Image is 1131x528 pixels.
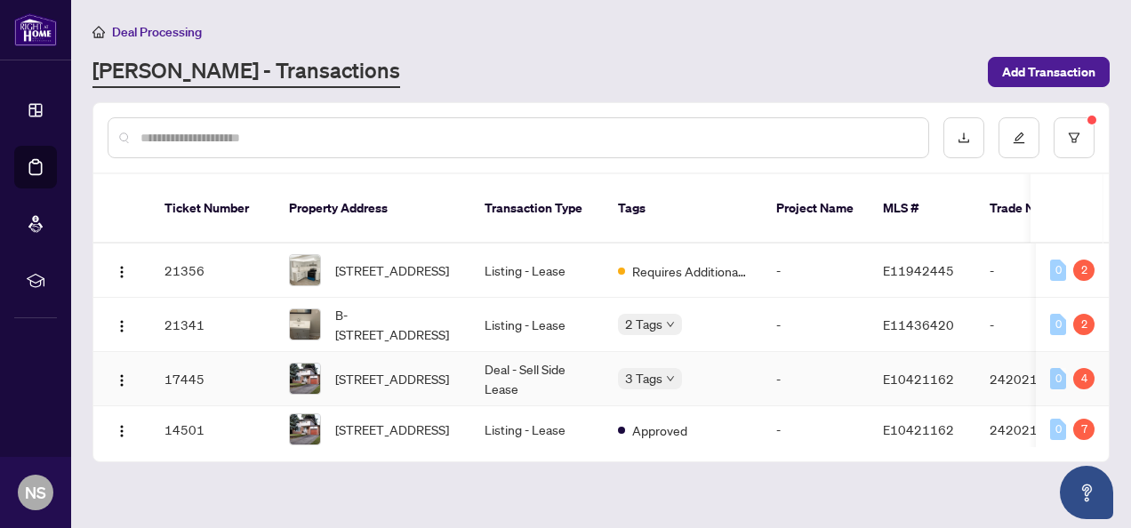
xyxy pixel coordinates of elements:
[150,298,275,352] td: 21341
[1068,132,1080,144] span: filter
[975,298,1100,352] td: -
[1060,466,1113,519] button: Open asap
[883,316,954,332] span: E11436420
[150,244,275,298] td: 21356
[958,132,970,144] span: download
[290,255,320,285] img: thumbnail-img
[666,374,675,383] span: down
[108,415,136,444] button: Logo
[335,305,456,344] span: B-[STREET_ADDRESS]
[115,319,129,333] img: Logo
[470,298,604,352] td: Listing - Lease
[1050,368,1066,389] div: 0
[1050,314,1066,335] div: 0
[1050,419,1066,440] div: 0
[975,244,1100,298] td: -
[470,174,604,244] th: Transaction Type
[14,13,57,46] img: logo
[604,174,762,244] th: Tags
[1013,132,1025,144] span: edit
[115,265,129,279] img: Logo
[975,352,1100,406] td: 2420213
[335,369,449,388] span: [STREET_ADDRESS]
[625,314,662,334] span: 2 Tags
[150,174,275,244] th: Ticket Number
[275,174,470,244] th: Property Address
[290,364,320,394] img: thumbnail-img
[470,244,604,298] td: Listing - Lease
[762,298,869,352] td: -
[1073,314,1095,335] div: 2
[762,406,869,453] td: -
[1073,260,1095,281] div: 2
[115,424,129,438] img: Logo
[625,368,662,388] span: 3 Tags
[92,26,105,38] span: home
[1073,368,1095,389] div: 4
[632,261,748,281] span: Requires Additional Docs
[470,352,604,406] td: Deal - Sell Side Lease
[92,56,400,88] a: [PERSON_NAME] - Transactions
[883,421,954,437] span: E10421162
[999,117,1039,158] button: edit
[1050,260,1066,281] div: 0
[762,174,869,244] th: Project Name
[943,117,984,158] button: download
[108,310,136,339] button: Logo
[335,420,449,439] span: [STREET_ADDRESS]
[470,406,604,453] td: Listing - Lease
[666,320,675,329] span: down
[335,260,449,280] span: [STREET_ADDRESS]
[988,57,1110,87] button: Add Transaction
[108,364,136,393] button: Logo
[25,480,46,505] span: NS
[975,406,1100,453] td: 2420213
[115,373,129,388] img: Logo
[112,24,202,40] span: Deal Processing
[108,256,136,284] button: Logo
[762,352,869,406] td: -
[632,420,687,440] span: Approved
[883,371,954,387] span: E10421162
[762,244,869,298] td: -
[290,309,320,340] img: thumbnail-img
[150,406,275,453] td: 14501
[869,174,975,244] th: MLS #
[883,262,954,278] span: E11942445
[150,352,275,406] td: 17445
[290,414,320,444] img: thumbnail-img
[1073,419,1095,440] div: 7
[1002,58,1095,86] span: Add Transaction
[975,174,1100,244] th: Trade Number
[1054,117,1095,158] button: filter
